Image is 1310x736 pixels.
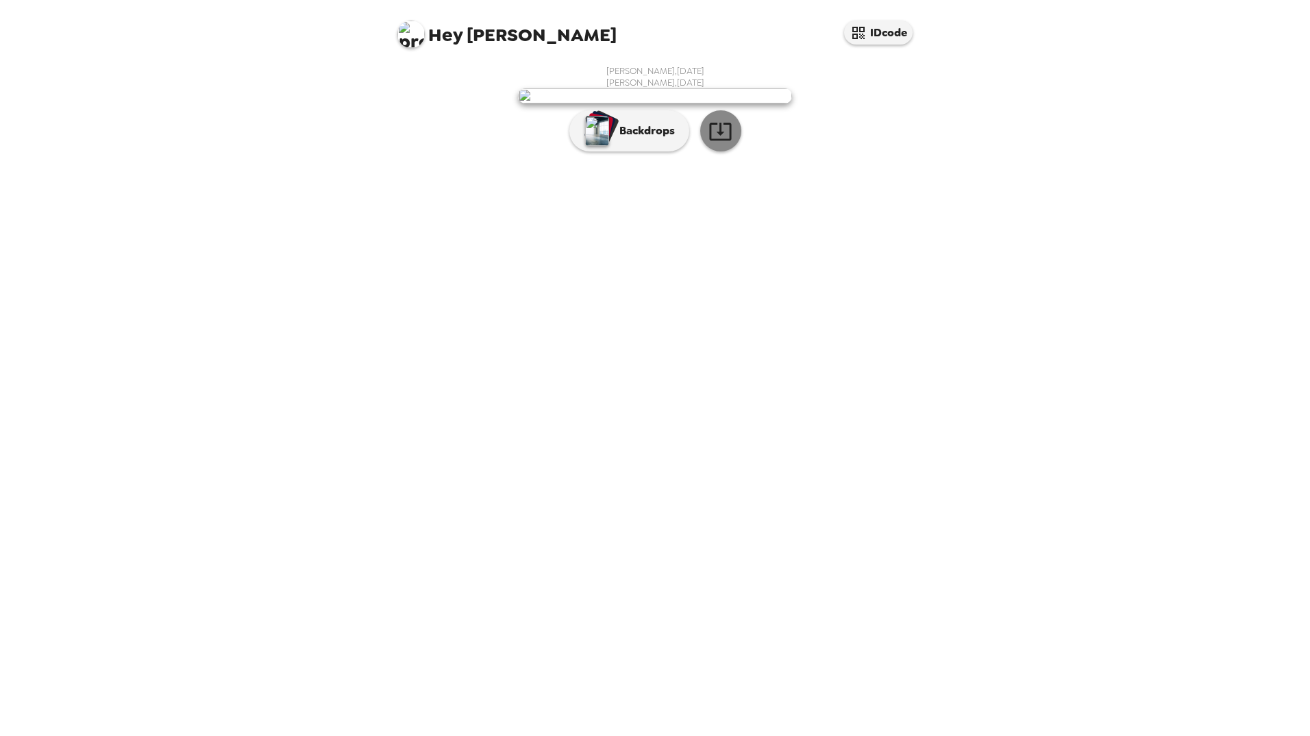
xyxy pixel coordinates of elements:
[397,14,617,45] span: [PERSON_NAME]
[613,123,675,139] p: Backdrops
[428,23,462,47] span: Hey
[606,77,704,88] span: [PERSON_NAME] , [DATE]
[606,65,704,77] span: [PERSON_NAME] , [DATE]
[844,21,913,45] button: IDcode
[397,21,425,48] img: profile pic
[518,88,792,103] img: user
[569,110,689,151] button: Backdrops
